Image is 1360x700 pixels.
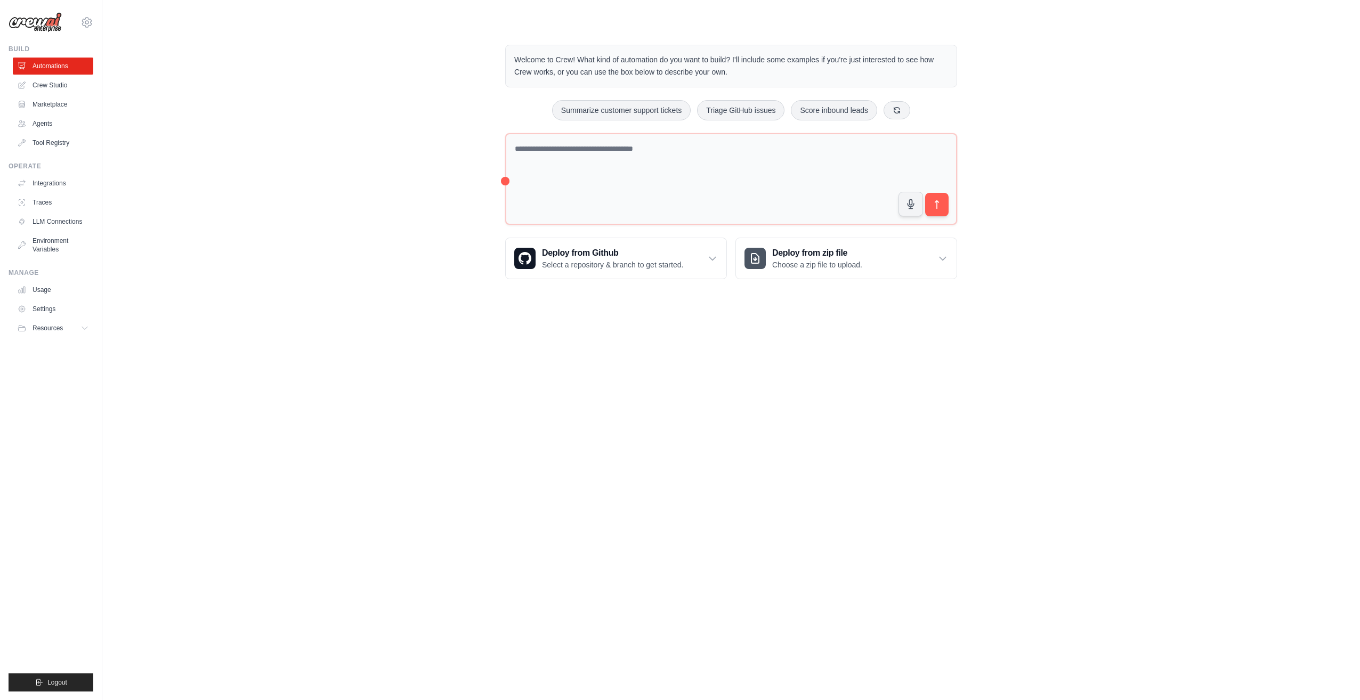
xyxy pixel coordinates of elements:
[772,259,862,270] p: Choose a zip file to upload.
[9,45,93,53] div: Build
[9,673,93,691] button: Logout
[13,77,93,94] a: Crew Studio
[13,194,93,211] a: Traces
[13,134,93,151] a: Tool Registry
[697,100,784,120] button: Triage GitHub issues
[13,232,93,258] a: Environment Variables
[514,54,948,78] p: Welcome to Crew! What kind of automation do you want to build? I'll include some examples if you'...
[13,115,93,132] a: Agents
[13,96,93,113] a: Marketplace
[13,320,93,337] button: Resources
[33,324,63,332] span: Resources
[13,300,93,318] a: Settings
[552,100,691,120] button: Summarize customer support tickets
[13,281,93,298] a: Usage
[13,58,93,75] a: Automations
[9,12,62,32] img: Logo
[47,678,67,687] span: Logout
[9,162,93,170] div: Operate
[542,247,683,259] h3: Deploy from Github
[13,213,93,230] a: LLM Connections
[791,100,877,120] button: Score inbound leads
[13,175,93,192] a: Integrations
[542,259,683,270] p: Select a repository & branch to get started.
[9,268,93,277] div: Manage
[772,247,862,259] h3: Deploy from zip file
